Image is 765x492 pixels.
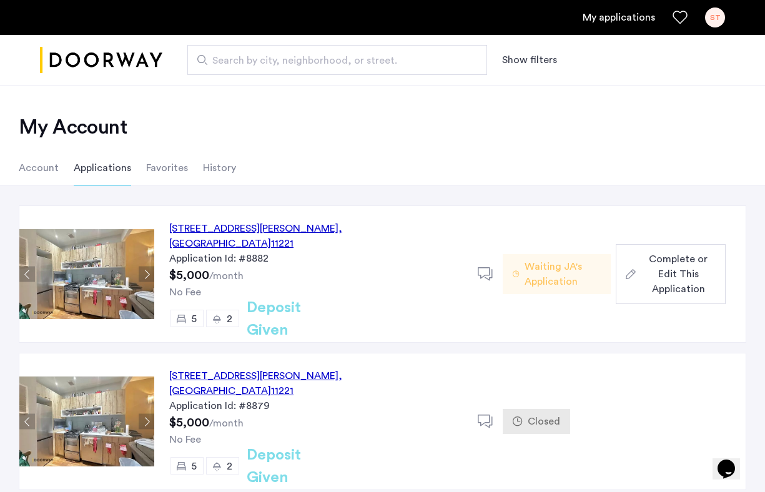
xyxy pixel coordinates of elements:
[209,271,244,281] sub: /month
[209,418,244,428] sub: /month
[169,416,209,429] span: $5,000
[641,252,716,297] span: Complete or Edit This Application
[169,398,463,413] div: Application Id: #8879
[169,368,463,398] div: [STREET_ADDRESS][PERSON_NAME] 11221
[191,314,197,324] span: 5
[525,259,601,289] span: Waiting JA's Application
[212,53,452,68] span: Search by city, neighborhood, or street.
[191,461,197,471] span: 5
[19,414,35,430] button: Previous apartment
[19,376,154,466] img: Apartment photo
[40,37,162,84] img: logo
[247,444,346,489] h2: Deposit Given
[139,267,154,282] button: Next apartment
[247,297,346,342] h2: Deposit Given
[502,52,557,67] button: Show or hide filters
[705,7,725,27] div: ST
[19,229,154,319] img: Apartment photo
[169,435,201,445] span: No Fee
[40,37,162,84] a: Cazamio logo
[74,150,131,185] li: Applications
[169,251,463,266] div: Application Id: #8882
[227,461,232,471] span: 2
[713,442,753,480] iframe: chat widget
[187,45,487,75] input: Apartment Search
[146,150,188,185] li: Favorites
[528,414,560,429] span: Closed
[673,10,688,25] a: Favorites
[227,314,232,324] span: 2
[169,287,201,297] span: No Fee
[139,414,154,430] button: Next apartment
[19,115,746,140] h2: My Account
[616,244,726,304] button: button
[19,267,35,282] button: Previous apartment
[583,10,655,25] a: My application
[19,150,59,185] li: Account
[169,269,209,282] span: $5,000
[203,150,236,185] li: History
[169,221,463,251] div: [STREET_ADDRESS][PERSON_NAME] 11221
